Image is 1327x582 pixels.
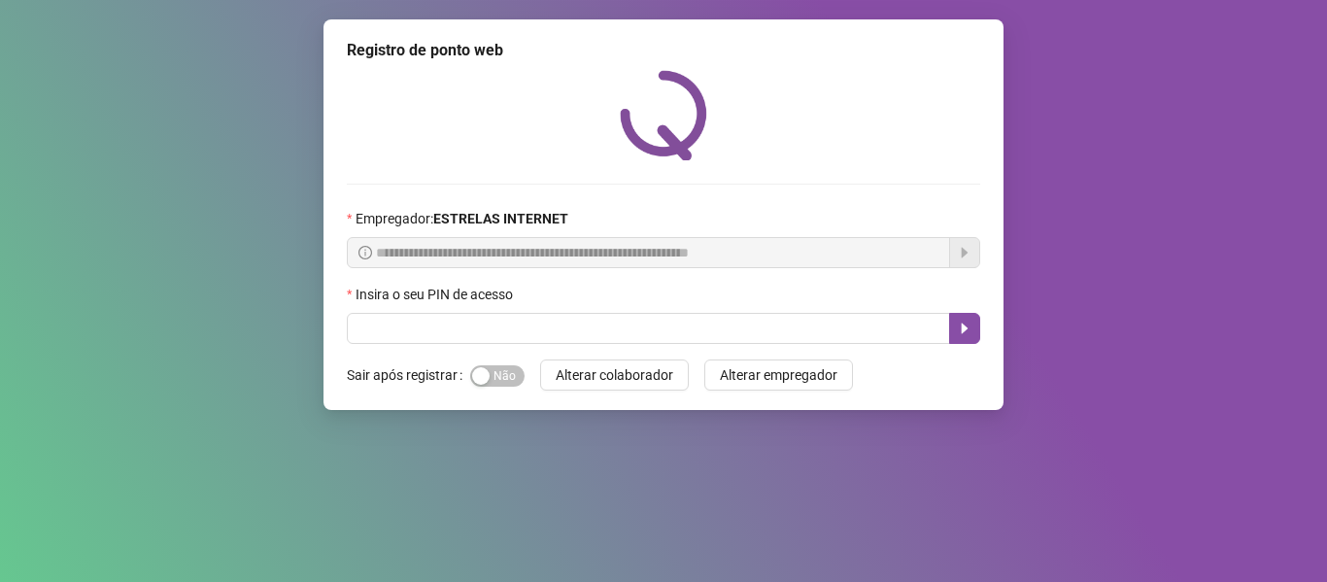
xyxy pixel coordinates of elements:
[720,364,837,386] span: Alterar empregador
[347,284,526,305] label: Insira o seu PIN de acesso
[356,208,568,229] span: Empregador :
[620,70,707,160] img: QRPoint
[433,211,568,226] strong: ESTRELAS INTERNET
[347,359,470,391] label: Sair após registrar
[704,359,853,391] button: Alterar empregador
[556,364,673,386] span: Alterar colaborador
[347,39,980,62] div: Registro de ponto web
[358,246,372,259] span: info-circle
[540,359,689,391] button: Alterar colaborador
[957,321,972,336] span: caret-right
